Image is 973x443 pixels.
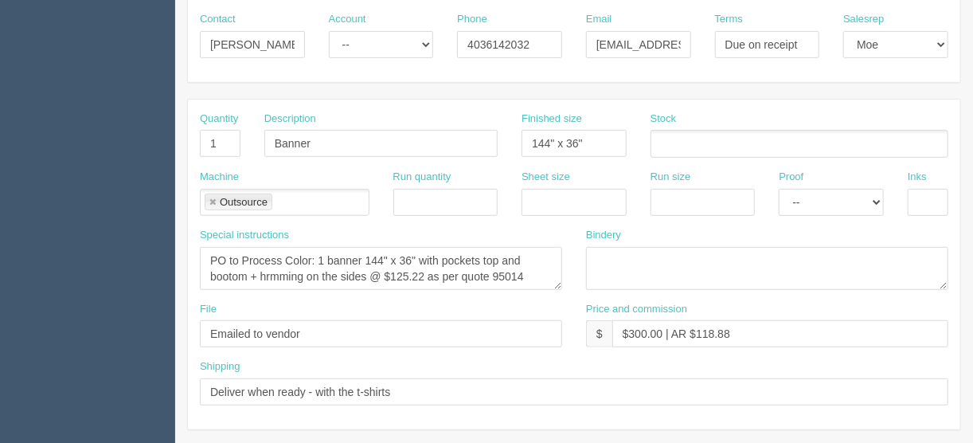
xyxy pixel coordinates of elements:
[522,112,582,127] label: Finished size
[457,12,487,27] label: Phone
[393,170,451,185] label: Run quantity
[200,228,289,243] label: Special instructions
[586,228,621,243] label: Bindery
[651,112,677,127] label: Stock
[200,302,217,317] label: File
[200,359,240,374] label: Shipping
[715,12,743,27] label: Terms
[329,12,366,27] label: Account
[586,12,612,27] label: Email
[843,12,884,27] label: Salesrep
[586,320,612,347] div: $
[779,170,803,185] label: Proof
[586,302,687,317] label: Price and commission
[264,112,316,127] label: Description
[651,170,691,185] label: Run size
[522,170,570,185] label: Sheet size
[220,197,268,207] div: Outsource
[200,12,236,27] label: Contact
[200,112,238,127] label: Quantity
[908,170,927,185] label: Inks
[200,247,562,290] textarea: PO to Process Color: 1 banner 144" x 36" with pockets top and bootom + hrmming on the sides @ $12...
[200,170,239,185] label: Machine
